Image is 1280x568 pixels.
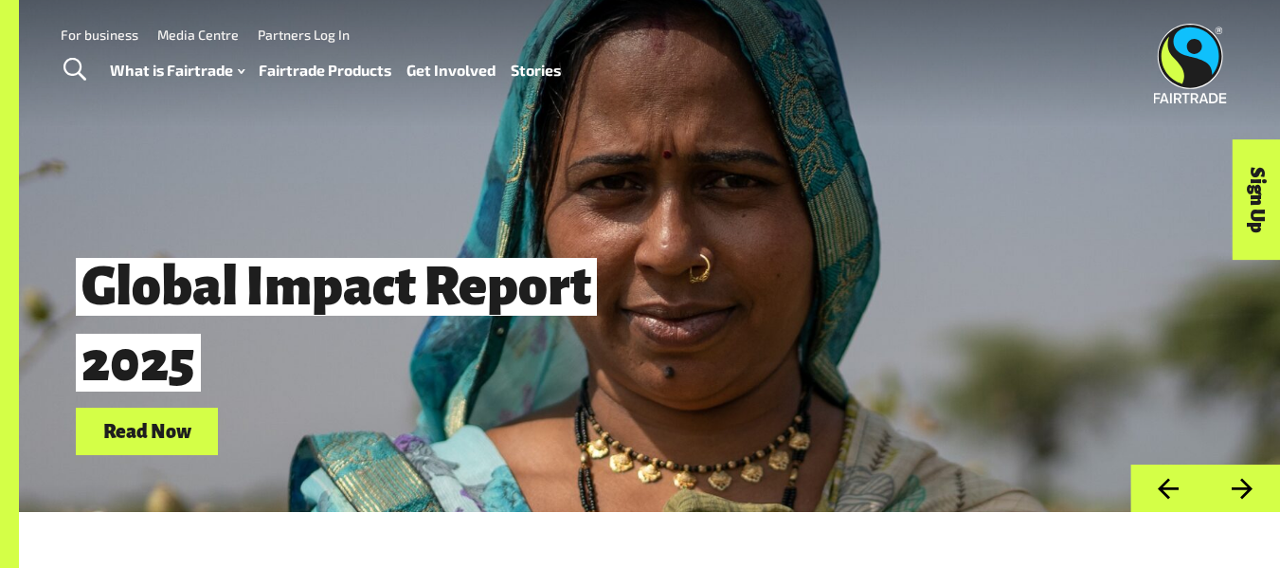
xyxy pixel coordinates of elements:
[110,57,244,84] a: What is Fairtrade
[259,57,391,84] a: Fairtrade Products
[1205,465,1280,513] button: Next
[157,27,239,43] a: Media Centre
[76,258,597,392] span: Global Impact Report 2025
[406,57,496,84] a: Get Involved
[1154,24,1227,103] img: Fairtrade Australia New Zealand logo
[76,408,218,456] a: Read Now
[511,57,561,84] a: Stories
[51,46,98,94] a: Toggle Search
[1130,465,1205,513] button: Previous
[61,27,138,43] a: For business
[258,27,350,43] a: Partners Log In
